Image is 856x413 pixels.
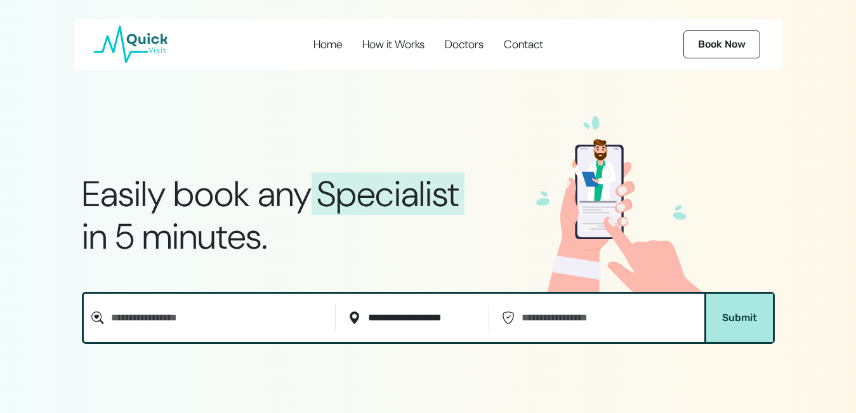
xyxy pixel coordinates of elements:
img: .. [532,116,709,294]
a: Home [304,19,352,70]
div: How it Works [362,37,425,51]
img: Quick Visit [93,25,168,63]
input: City, Locations.. [360,305,485,332]
input: Name of Doctor... [103,305,331,332]
div: Contact [504,37,543,51]
a: How it Works [353,19,434,70]
a: Submit [704,294,773,342]
div: Doctors [445,37,484,51]
div: Home [313,37,342,51]
button: Submit [706,294,773,342]
span: Specialist [312,173,464,215]
a: Book Now [683,30,760,58]
input: Insurance Company [514,305,689,332]
h2: Easily book any in 5 minutes. [82,173,539,258]
a: Contact [494,19,553,70]
a: Doctors [435,19,493,70]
